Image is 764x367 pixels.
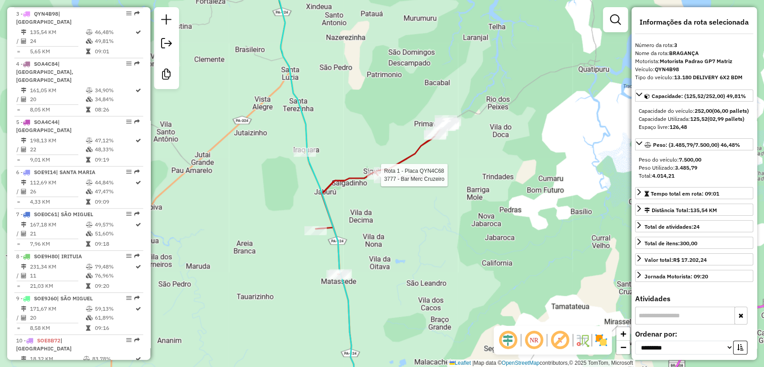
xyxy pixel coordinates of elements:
[16,145,21,154] td: /
[30,282,85,290] td: 21,03 KM
[655,66,679,73] strong: QYN4B98
[16,169,95,175] span: 6 -
[30,229,85,238] td: 21
[94,95,135,104] td: 34,84%
[670,124,687,130] strong: 126,48
[158,34,175,55] a: Exportar sessão
[16,337,72,352] span: 10 -
[86,97,93,102] i: % de utilização da cubagem
[639,172,750,180] div: Total:
[16,37,21,46] td: /
[86,147,93,152] i: % de utilização da cubagem
[126,61,132,66] em: Opções
[644,273,708,281] div: Jornada Motorista: 09:20
[30,28,85,37] td: 135,54 KM
[651,190,719,197] span: Tempo total em rota: 09:01
[134,11,140,16] em: Rota exportada
[94,105,135,114] td: 08:26
[16,211,93,218] span: 7 -
[733,341,747,354] button: Ordem crescente
[708,115,744,122] strong: (02,99 pallets)
[34,119,58,125] span: SOA4C44
[34,253,58,260] span: SOE9H80
[16,105,21,114] td: =
[136,88,141,93] i: Rota otimizada
[497,329,519,351] span: Ocultar deslocamento
[94,282,135,290] td: 09:20
[635,329,753,339] label: Ordenar por:
[136,356,141,362] i: Rota otimizada
[16,271,21,280] td: /
[644,206,717,214] div: Distância Total:
[57,211,93,218] span: | SÃO MIGUEL
[635,220,753,232] a: Total de atividades:24
[16,10,72,25] span: 3 -
[94,197,135,206] td: 09:09
[134,119,140,124] em: Rota exportada
[16,295,93,302] span: 9 -
[21,231,26,236] i: Total de Atividades
[86,107,90,112] i: Tempo total em rota
[21,38,26,44] i: Total de Atividades
[644,223,700,230] span: Total de atividades:
[502,360,540,366] a: OpenStreetMap
[21,138,26,143] i: Distância Total
[158,11,175,31] a: Nova sessão e pesquisa
[30,354,82,363] td: 18,32 KM
[94,86,135,95] td: 34,90%
[635,138,753,150] a: Peso: (3.485,79/7.500,00) 46,48%
[126,295,132,301] em: Opções
[712,107,749,114] strong: (06,00 pallets)
[30,262,85,271] td: 231,34 KM
[653,141,740,148] span: Peso: (3.485,79/7.500,00) 46,48%
[30,86,85,95] td: 161,05 KM
[86,231,93,236] i: % de utilização da cubagem
[91,354,135,363] td: 83,78%
[30,304,85,313] td: 171,67 KM
[620,341,626,353] span: −
[86,180,93,185] i: % de utilização do peso
[21,315,26,320] i: Total de Atividades
[575,333,589,347] img: Fluxo de ruas
[30,136,85,145] td: 198,13 KM
[635,49,753,57] div: Nome da rota:
[21,97,26,102] i: Total de Atividades
[30,220,85,229] td: 167,18 KM
[660,58,732,64] strong: Motorista Padrao GP7 Matriz
[94,220,135,229] td: 49,57%
[620,328,626,339] span: +
[136,180,141,185] i: Rota otimizada
[644,239,697,248] div: Total de itens:
[34,169,56,175] span: SOE9I14
[21,189,26,194] i: Total de Atividades
[679,156,701,163] strong: 7.500,00
[86,49,90,54] i: Tempo total em rota
[16,187,21,196] td: /
[126,169,132,175] em: Opções
[57,295,93,302] span: | SÃO MIGUEL
[126,119,132,124] em: Opções
[94,313,135,322] td: 61,89%
[21,147,26,152] i: Total de Atividades
[690,207,717,213] span: 135,54 KM
[639,115,750,123] div: Capacidade Utilizada:
[126,11,132,16] em: Opções
[136,138,141,143] i: Rota otimizada
[86,315,93,320] i: % de utilização da cubagem
[86,264,93,269] i: % de utilização do peso
[134,61,140,66] em: Rota exportada
[16,239,21,248] td: =
[639,156,701,163] span: Peso do veículo:
[30,105,85,114] td: 8,05 KM
[21,273,26,278] i: Total de Atividades
[30,313,85,322] td: 20
[56,169,95,175] span: | SANTA MARIA
[58,253,82,260] span: | IRITUIA
[635,103,753,135] div: Capacidade: (125,52/252,00) 49,81%
[616,341,630,354] a: Zoom out
[86,325,90,331] i: Tempo total em rota
[675,164,697,171] strong: 3.485,79
[21,30,26,35] i: Distância Total
[34,10,58,17] span: QYN4B98
[86,157,90,162] i: Tempo total em rota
